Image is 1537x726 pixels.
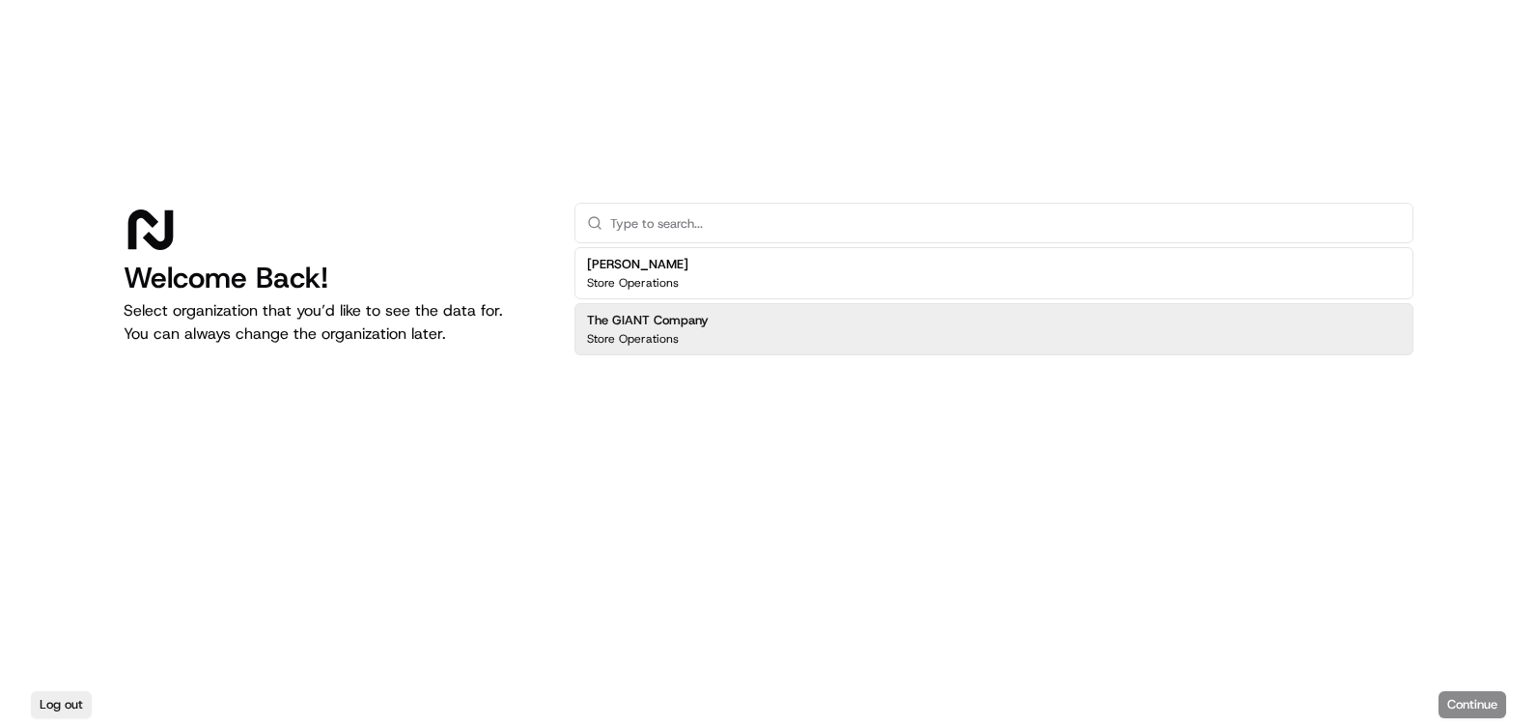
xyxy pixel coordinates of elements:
[587,312,709,329] h2: The GIANT Company
[124,261,544,295] h1: Welcome Back!
[610,204,1401,242] input: Type to search...
[31,691,92,718] button: Log out
[587,331,679,347] p: Store Operations
[574,243,1413,359] div: Suggestions
[587,275,679,291] p: Store Operations
[124,299,544,346] p: Select organization that you’d like to see the data for. You can always change the organization l...
[587,256,688,273] h2: [PERSON_NAME]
